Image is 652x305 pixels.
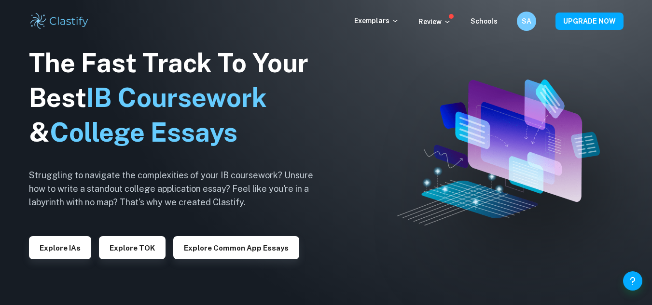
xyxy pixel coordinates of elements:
[99,236,166,259] button: Explore TOK
[29,12,90,31] img: Clastify logo
[354,15,399,26] p: Exemplars
[29,46,328,150] h1: The Fast Track To Your Best &
[50,117,237,147] span: College Essays
[29,243,91,252] a: Explore IAs
[397,80,600,226] img: Clastify hero
[555,13,624,30] button: UPGRADE NOW
[29,236,91,259] button: Explore IAs
[517,12,536,31] button: SA
[418,16,451,27] p: Review
[29,169,328,209] h6: Struggling to navigate the complexities of your IB coursework? Unsure how to write a standout col...
[173,236,299,259] button: Explore Common App essays
[623,271,642,291] button: Help and Feedback
[521,16,532,27] h6: SA
[471,17,498,25] a: Schools
[86,82,267,113] span: IB Coursework
[99,243,166,252] a: Explore TOK
[173,243,299,252] a: Explore Common App essays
